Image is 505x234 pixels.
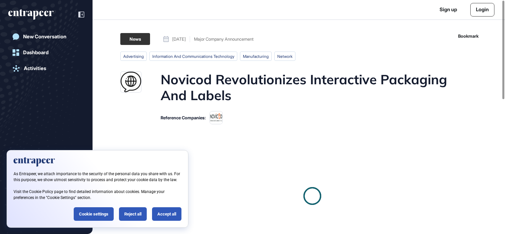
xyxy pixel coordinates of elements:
[120,33,150,45] div: News
[470,3,494,17] a: Login
[274,52,295,61] li: network
[458,33,479,40] span: Bookmark
[210,111,223,124] img: 65d07ca0b7eda4619090280d.tmpdb6ksnf7
[23,50,49,56] div: Dashboard
[23,34,66,40] div: New Conversation
[149,52,237,61] li: information and communications technology
[172,37,186,41] span: [DATE]
[194,37,253,41] div: Major Company Announcement
[8,9,54,20] div: entrapeer-logo
[120,52,147,61] li: advertising
[24,65,46,71] div: Activities
[447,32,479,41] button: Bookmark
[440,6,457,14] a: Sign up
[121,72,141,92] img: www.labelsandlabeling.com
[161,116,206,120] div: Reference Companies:
[240,52,272,61] li: manufacturing
[161,71,462,103] h1: Novicod Revolutionizes Interactive Packaging And Labels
